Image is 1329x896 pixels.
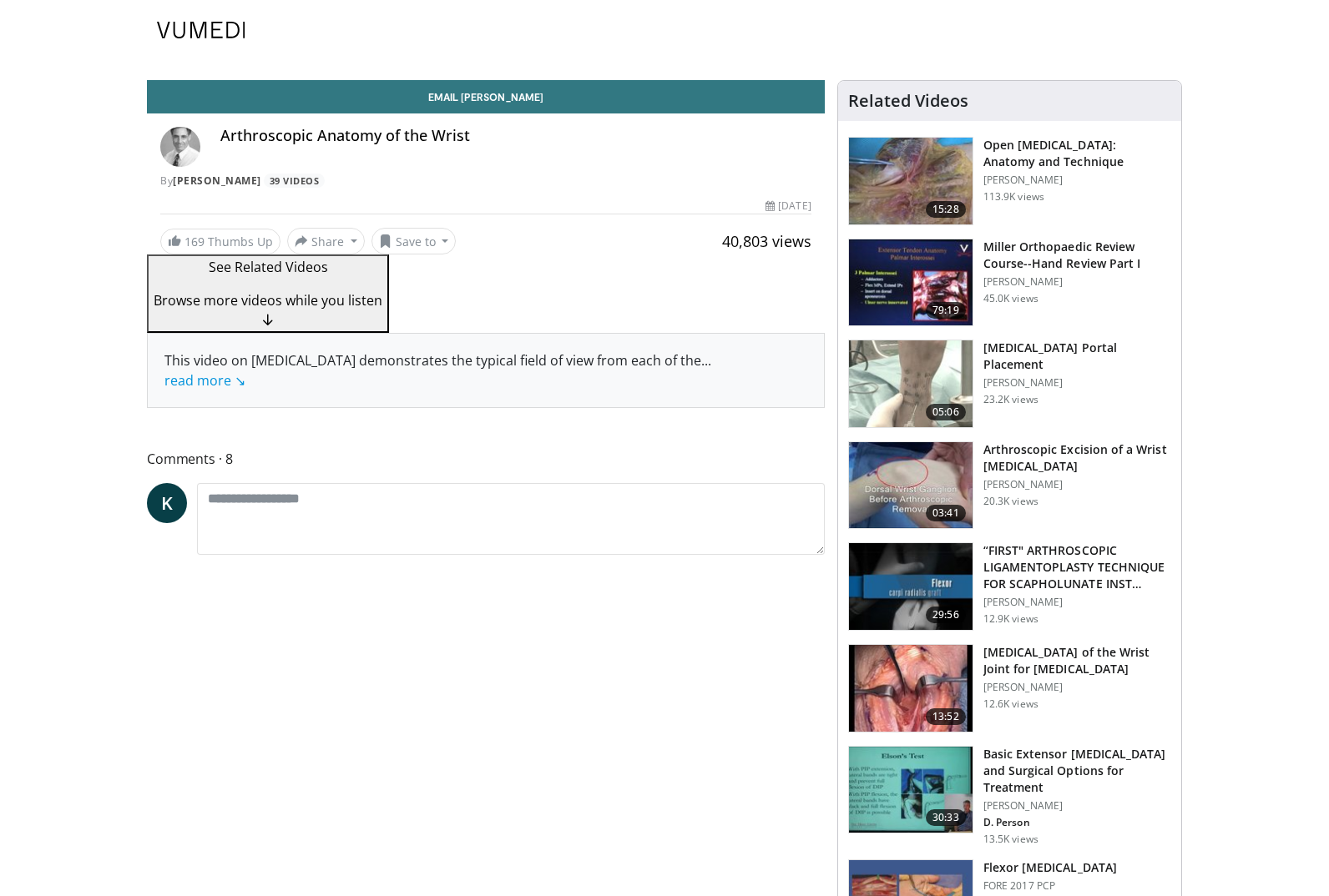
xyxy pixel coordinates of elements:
[983,612,1038,626] p: 12.9K views
[220,127,811,145] h4: Arthroscopic Anatomy of the Wrist
[848,239,1171,327] a: 79:19 Miller Orthopaedic Review Course--Hand Review Part I [PERSON_NAME] 45.0K views
[983,542,1171,592] h3: “FIRST" ARTHROSCOPIC LIGAMENTOPLASTY TECHNIQUE FOR SCAPHOLUNATE INSTABILITY
[983,681,1171,694] p: [PERSON_NAME]
[926,201,966,218] span: 15:28
[983,275,1171,289] p: [PERSON_NAME]
[147,80,825,113] a: Email [PERSON_NAME]
[926,404,966,420] span: 05:06
[983,137,1171,170] h3: Open [MEDICAL_DATA]: Anatomy and Technique
[154,257,382,277] p: See Related Videos
[848,746,1171,846] a: 30:33 Basic Extensor [MEDICAL_DATA] and Surgical Options for Treatment [PERSON_NAME] D. Person 13...
[983,879,1117,893] p: FORE 2017 PCP
[164,350,807,390] div: This video on [MEDICAL_DATA] demonstrates the typical field of view from each of the
[983,644,1171,677] h3: [MEDICAL_DATA] of the Wrist Joint for [MEDICAL_DATA]
[849,138,973,224] img: Bindra_-_open_carpal_tunnel_2.png.150x105_q85_crop-smart_upscale.jpg
[926,607,966,623] span: 29:56
[983,478,1171,491] p: [PERSON_NAME]
[926,302,966,319] span: 79:19
[848,644,1171,732] a: 13:52 [MEDICAL_DATA] of the Wrist Joint for [MEDICAL_DATA] [PERSON_NAME] 12.6K views
[184,234,205,249] span: 169
[157,22,245,38] img: VuMedi Logo
[849,543,973,630] img: 675gDJEg-ZBXulSX5hMDoxOjB1O5lLKx_1.150x105_q85_crop-smart_upscale.jpg
[173,174,261,188] a: [PERSON_NAME]
[147,483,187,523] a: K
[983,799,1171,813] p: [PERSON_NAME]
[848,137,1171,225] a: 15:28 Open [MEDICAL_DATA]: Anatomy and Technique [PERSON_NAME] 113.9K views
[849,747,973,833] img: bed40874-ca21-42dc-8a42-d9b09b7d8d58.150x105_q85_crop-smart_upscale.jpg
[983,746,1171,796] h3: Basic Extensor [MEDICAL_DATA] and Surgical Options for Treatment
[983,393,1038,406] p: 23.2K views
[160,127,200,167] img: Avatar
[983,441,1171,475] h3: Arthroscopic Excision of a Wrist [MEDICAL_DATA]
[983,495,1038,508] p: 20.3K views
[766,199,811,214] div: [DATE]
[848,91,968,111] h4: Related Videos
[722,231,811,251] span: 40,803 views
[926,809,966,826] span: 30:33
[849,340,973,427] img: 1c0b2465-3245-4269-8a98-0e17c59c28a9.150x105_q85_crop-smart_upscale.jpg
[983,292,1038,305] p: 45.0K views
[983,816,1171,829] p: David Person
[264,174,325,188] a: 39 Videos
[371,228,457,254] button: Save to
[154,291,382,310] span: Browse more videos while you listen
[983,239,1171,272] h3: Miller Orthopaedic Review Course--Hand Review Part I
[287,228,365,254] button: Share
[983,340,1171,373] h3: [MEDICAL_DATA] Portal Placement
[848,340,1171,428] a: 05:06 [MEDICAL_DATA] Portal Placement [PERSON_NAME] 23.2K views
[983,190,1044,204] p: 113.9K views
[160,174,811,189] div: By
[983,174,1171,187] p: [PERSON_NAME]
[848,441,1171,530] a: 03:41 Arthroscopic Excision of a Wrist [MEDICAL_DATA] [PERSON_NAME] 20.3K views
[926,708,966,725] span: 13:52
[164,371,245,390] a: read more ↘
[849,645,973,732] img: 9b0b7984-32f6-49da-b760-1bd0a2d3b3e3.150x105_q85_crop-smart_upscale.jpg
[983,833,1038,846] p: 13.5K views
[926,505,966,521] span: 03:41
[848,542,1171,631] a: 29:56 “FIRST" ARTHROSCOPIC LIGAMENTOPLASTY TECHNIQUE FOR SCAPHOLUNATE INST… [PERSON_NAME] 12.9K v...
[849,442,973,529] img: 9162_3.png.150x105_q85_crop-smart_upscale.jpg
[147,254,389,333] button: See Related Videos Browse more videos while you listen
[849,239,973,326] img: miller_1.png.150x105_q85_crop-smart_upscale.jpg
[160,229,280,254] a: 169 Thumbs Up
[983,376,1171,390] p: [PERSON_NAME]
[983,697,1038,711] p: 12.6K views
[983,859,1117,876] h3: Flexor [MEDICAL_DATA]
[147,448,825,470] span: Comments 8
[983,596,1171,609] p: [PERSON_NAME]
